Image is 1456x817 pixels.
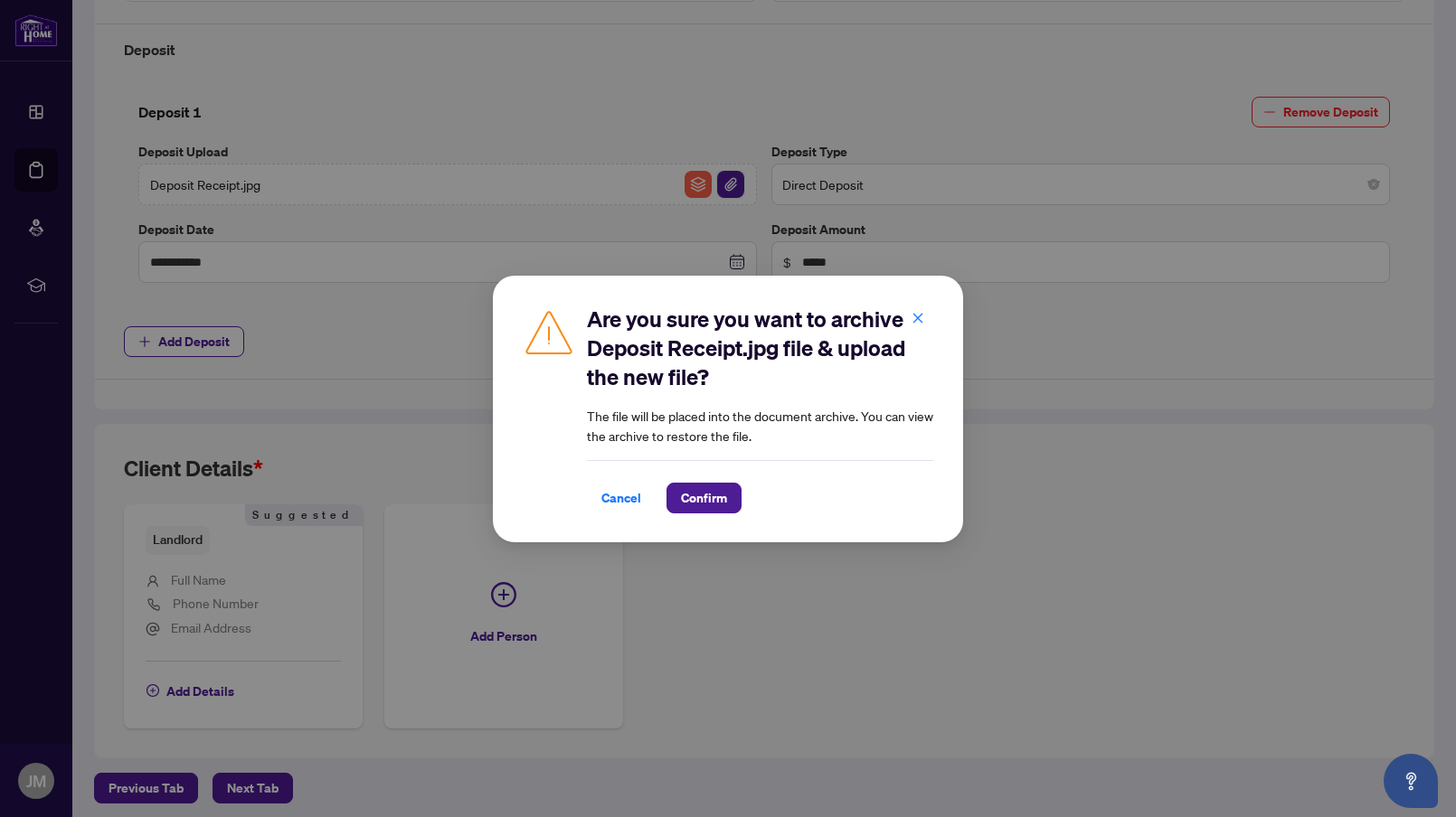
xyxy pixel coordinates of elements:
button: Open asap [1384,754,1438,808]
button: Confirm [667,483,742,513]
button: Cancel [587,483,656,513]
span: Confirm [681,484,727,512]
div: The file will be placed into the document archive. You can view the archive to restore the file. [587,305,934,513]
h2: Are you sure you want to archive Deposit Receipt.jpg file & upload the new file? [587,305,934,391]
span: Cancel [601,484,641,512]
img: Caution Icon [522,305,576,359]
span: close [912,311,924,324]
